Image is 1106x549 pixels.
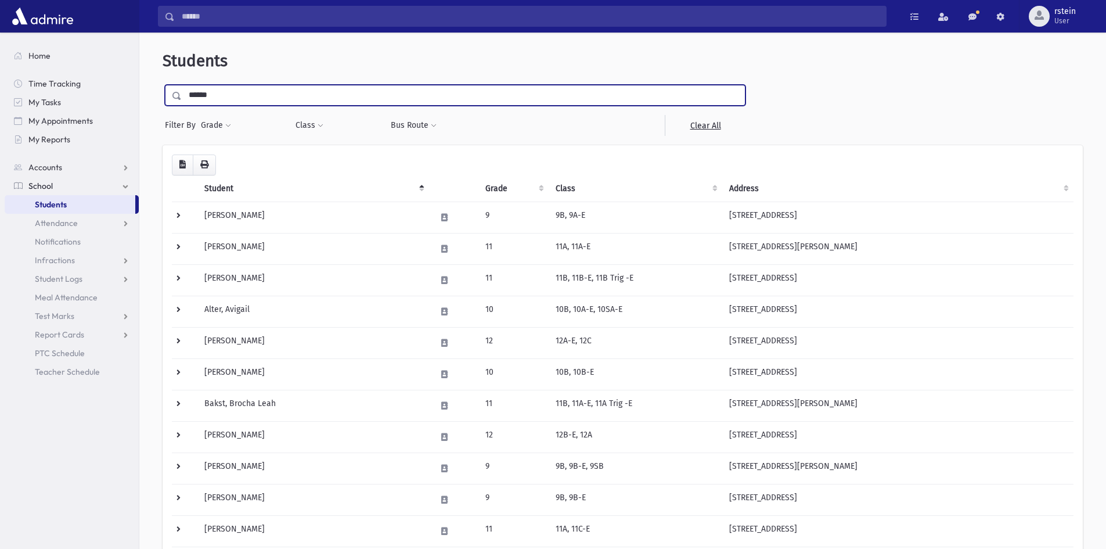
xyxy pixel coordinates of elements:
img: AdmirePro [9,5,76,28]
td: [PERSON_NAME] [197,515,429,547]
button: Bus Route [390,115,437,136]
td: 11 [478,515,549,547]
td: 9B, 9B-E, 9SB [549,453,722,484]
td: [STREET_ADDRESS] [722,484,1073,515]
th: Address: activate to sort column ascending [722,175,1073,202]
button: CSV [172,155,193,175]
span: rstein [1054,7,1076,16]
td: 9 [478,453,549,484]
a: My Appointments [5,112,139,130]
td: [STREET_ADDRESS] [722,327,1073,358]
th: Grade: activate to sort column ascending [478,175,549,202]
td: [PERSON_NAME] [197,453,429,484]
a: Home [5,46,139,65]
td: 12A-E, 12C [549,327,722,358]
span: User [1054,16,1076,26]
span: My Tasks [28,97,61,107]
span: School [28,181,53,191]
span: Accounts [28,162,62,173]
td: [STREET_ADDRESS] [722,264,1073,296]
td: [STREET_ADDRESS] [722,421,1073,453]
a: Attendance [5,214,139,232]
span: Filter By [165,119,200,131]
span: My Appointments [28,116,93,126]
td: 11 [478,233,549,264]
a: Clear All [665,115,745,136]
th: Class: activate to sort column ascending [549,175,722,202]
td: 11 [478,264,549,296]
td: [STREET_ADDRESS] [722,202,1073,233]
span: Report Cards [35,329,84,340]
td: [PERSON_NAME] [197,264,429,296]
td: 10 [478,358,549,390]
td: 10B, 10A-E, 10SA-E [549,296,722,327]
a: School [5,177,139,195]
span: Attendance [35,218,78,228]
a: My Tasks [5,93,139,112]
span: Test Marks [35,311,74,321]
td: 11 [478,390,549,421]
span: Home [28,51,51,61]
td: 12B-E, 12A [549,421,722,453]
td: [PERSON_NAME] [197,202,429,233]
td: 11B, 11A-E, 11A Trig -E [549,390,722,421]
a: Teacher Schedule [5,363,139,381]
td: 10B, 10B-E [549,358,722,390]
td: 9B, 9B-E [549,484,722,515]
a: Notifications [5,232,139,251]
a: Report Cards [5,325,139,344]
span: Students [163,51,228,70]
td: 10 [478,296,549,327]
button: Print [193,155,216,175]
a: PTC Schedule [5,344,139,363]
td: 9B, 9A-E [549,202,722,233]
a: Test Marks [5,307,139,325]
td: [STREET_ADDRESS][PERSON_NAME] [722,390,1073,421]
td: 9 [478,484,549,515]
button: Class [295,115,324,136]
td: [STREET_ADDRESS] [722,515,1073,547]
td: [PERSON_NAME] [197,233,429,264]
a: Students [5,195,135,214]
span: Notifications [35,236,81,247]
td: [PERSON_NAME] [197,358,429,390]
a: Student Logs [5,270,139,288]
td: 11A, 11C-E [549,515,722,547]
th: Student: activate to sort column descending [197,175,429,202]
a: My Reports [5,130,139,149]
td: [STREET_ADDRESS] [722,358,1073,390]
span: Time Tracking [28,78,81,89]
span: My Reports [28,134,70,145]
td: 11B, 11B-E, 11B Trig -E [549,264,722,296]
td: 11A, 11A-E [549,233,722,264]
td: [PERSON_NAME] [197,327,429,358]
span: Meal Attendance [35,292,98,303]
span: Students [35,199,67,210]
a: Accounts [5,158,139,177]
button: Grade [200,115,232,136]
span: Infractions [35,255,75,265]
span: Teacher Schedule [35,367,100,377]
span: Student Logs [35,274,82,284]
a: Time Tracking [5,74,139,93]
td: Alter, Avigail [197,296,429,327]
td: [STREET_ADDRESS][PERSON_NAME] [722,233,1073,264]
td: Bakst, Brocha Leah [197,390,429,421]
td: 12 [478,327,549,358]
a: Infractions [5,251,139,270]
td: [PERSON_NAME] [197,484,429,515]
td: 9 [478,202,549,233]
td: 12 [478,421,549,453]
td: [PERSON_NAME] [197,421,429,453]
td: [STREET_ADDRESS][PERSON_NAME] [722,453,1073,484]
input: Search [175,6,886,27]
span: PTC Schedule [35,348,85,358]
a: Meal Attendance [5,288,139,307]
td: [STREET_ADDRESS] [722,296,1073,327]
